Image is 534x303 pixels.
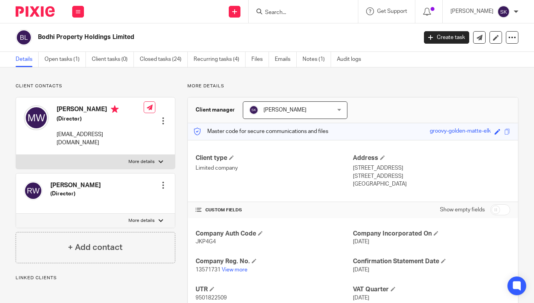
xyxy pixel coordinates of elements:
[111,105,119,113] i: Primary
[16,83,175,89] p: Client contacts
[353,295,369,301] span: [DATE]
[38,33,337,41] h2: Bodhi Property Holdings Limited
[353,239,369,245] span: [DATE]
[353,164,510,172] p: [STREET_ADDRESS]
[44,52,86,67] a: Open tasks (1)
[196,295,227,301] span: 9501822509
[92,52,134,67] a: Client tasks (0)
[196,154,353,162] h4: Client type
[68,241,123,253] h4: + Add contact
[353,180,510,188] p: [GEOGRAPHIC_DATA]
[275,52,297,67] a: Emails
[263,107,306,113] span: [PERSON_NAME]
[424,31,469,44] a: Create task
[353,285,510,294] h4: VAT Quarter
[16,275,175,281] p: Linked clients
[140,52,188,67] a: Closed tasks (24)
[353,257,510,266] h4: Confirmation Statement Date
[353,172,510,180] p: [STREET_ADDRESS]
[430,127,491,136] div: groovy-golden-matte-elk
[249,105,258,115] img: svg%3E
[196,257,353,266] h4: Company Reg. No.
[303,52,331,67] a: Notes (1)
[353,154,510,162] h4: Address
[57,131,144,147] p: [EMAIL_ADDRESS][DOMAIN_NAME]
[196,285,353,294] h4: UTR
[196,106,235,114] h3: Client manager
[196,267,221,273] span: 13571731
[24,181,43,200] img: svg%3E
[353,230,510,238] h4: Company Incorporated On
[194,52,246,67] a: Recurring tasks (4)
[337,52,367,67] a: Audit logs
[50,181,101,190] h4: [PERSON_NAME]
[440,206,485,214] label: Show empty fields
[24,105,49,130] img: svg%3E
[16,29,32,46] img: svg%3E
[16,6,55,17] img: Pixie
[353,267,369,273] span: [DATE]
[196,239,216,245] span: JKP4G4
[16,52,39,67] a: Details
[497,5,510,18] img: svg%3E
[222,267,247,273] a: View more
[194,128,328,135] p: Master code for secure communications and files
[50,190,101,198] h5: (Director)
[251,52,269,67] a: Files
[264,9,335,16] input: Search
[450,7,493,15] p: [PERSON_NAME]
[128,159,155,165] p: More details
[196,207,353,213] h4: CUSTOM FIELDS
[187,83,518,89] p: More details
[57,115,144,123] h5: (Director)
[377,9,407,14] span: Get Support
[196,164,353,172] p: Limited company
[57,105,144,115] h4: [PERSON_NAME]
[196,230,353,238] h4: Company Auth Code
[128,218,155,224] p: More details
